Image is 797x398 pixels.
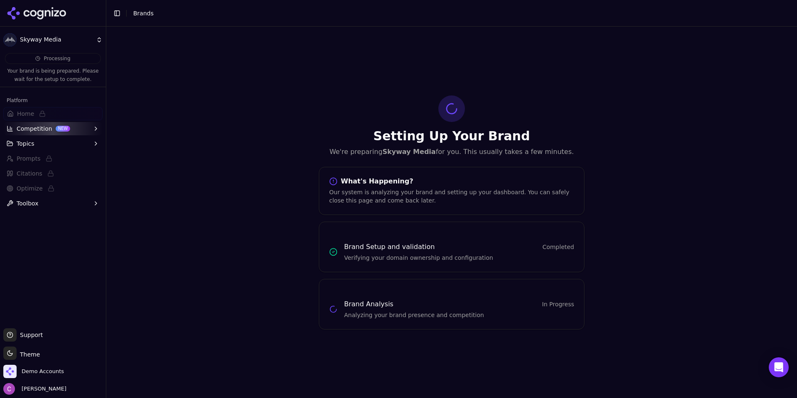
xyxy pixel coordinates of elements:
[17,199,39,208] span: Toolbox
[17,184,43,193] span: Optimize
[17,110,34,118] span: Home
[543,243,574,251] span: Completed
[319,129,584,144] h1: Setting Up Your Brand
[382,148,435,156] strong: Skyway Media
[17,125,52,133] span: Competition
[133,10,154,17] span: Brands
[17,351,40,358] span: Theme
[344,242,435,252] h3: Brand Setup and validation
[17,331,43,339] span: Support
[542,300,574,308] span: In Progress
[18,385,66,393] span: [PERSON_NAME]
[56,126,71,132] span: NEW
[3,122,103,135] button: CompetitionNEW
[3,33,17,46] img: Skyway Media
[3,197,103,210] button: Toolbox
[3,365,64,378] button: Open organization switcher
[22,368,64,375] span: Demo Accounts
[3,383,66,395] button: Open user button
[44,55,70,62] span: Processing
[319,147,584,157] p: We're preparing for you. This usually takes a few minutes.
[344,254,574,262] p: Verifying your domain ownership and configuration
[5,67,101,83] p: Your brand is being prepared. Please wait for the setup to complete.
[17,139,34,148] span: Topics
[17,169,42,178] span: Citations
[3,383,15,395] img: Chris Abouraad
[344,311,574,319] p: Analyzing your brand presence and competition
[344,299,394,309] h3: Brand Analysis
[17,154,41,163] span: Prompts
[769,357,789,377] div: Open Intercom Messenger
[329,188,574,205] div: Our system is analyzing your brand and setting up your dashboard. You can safely close this page ...
[329,177,574,186] div: What's Happening?
[20,36,93,44] span: Skyway Media
[3,94,103,107] div: Platform
[133,9,154,17] nav: breadcrumb
[3,365,17,378] img: Demo Accounts
[3,137,103,150] button: Topics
